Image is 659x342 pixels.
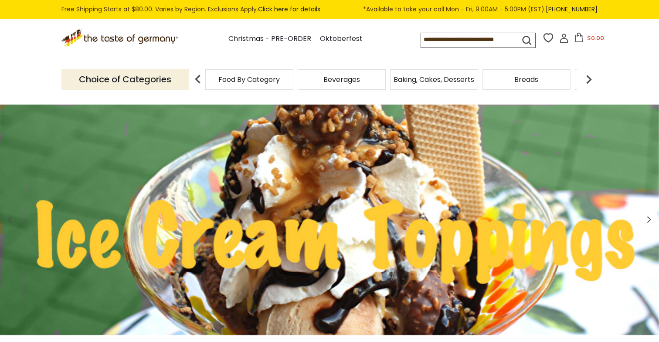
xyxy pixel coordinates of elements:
a: Oktoberfest [320,33,363,45]
a: Breads [514,76,538,83]
img: next arrow [580,71,598,88]
a: Baking, Cakes, Desserts [394,76,474,83]
button: $0.00 [571,33,608,46]
a: Christmas - PRE-ORDER [228,33,311,45]
a: [PHONE_NUMBER] [546,5,598,14]
a: Click here for details. [258,5,322,14]
a: Food By Category [218,76,280,83]
span: $0.00 [587,34,604,42]
span: *Available to take your call Mon - Fri, 9:00AM - 5:00PM (EST). [363,4,598,14]
div: Free Shipping Starts at $80.00. Varies by Region. Exclusions Apply. [61,4,598,14]
img: previous arrow [189,71,207,88]
p: Choice of Categories [61,69,189,90]
a: Beverages [323,76,360,83]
